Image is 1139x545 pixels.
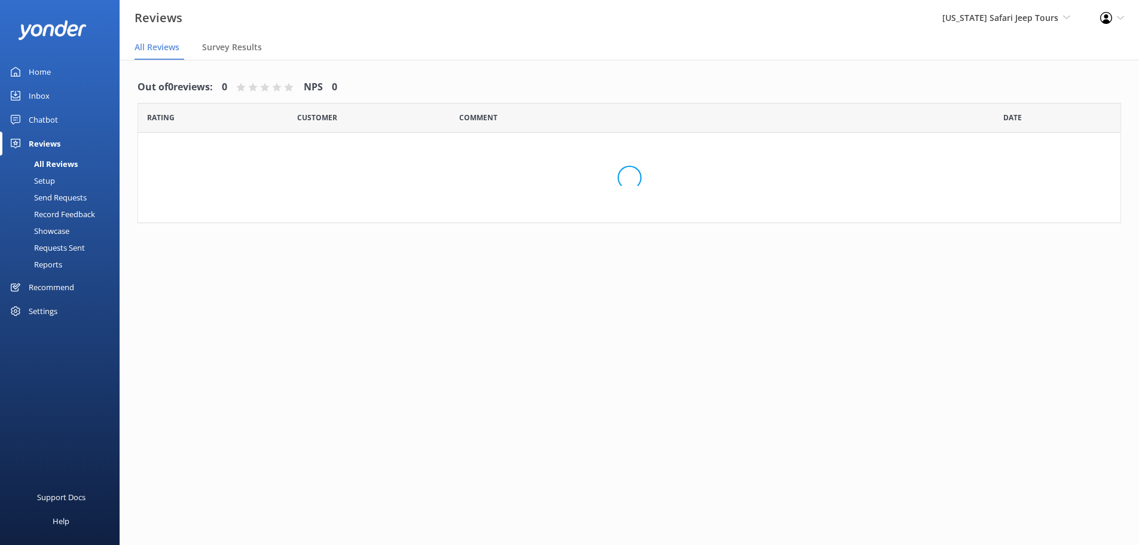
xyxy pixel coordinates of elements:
div: Settings [29,299,57,323]
div: Send Requests [7,189,87,206]
div: Inbox [29,84,50,108]
div: Reviews [29,132,60,156]
a: Reports [7,256,120,273]
span: Date [1003,112,1022,123]
span: Date [147,112,175,123]
div: Requests Sent [7,239,85,256]
div: Help [53,509,69,533]
div: Setup [7,172,55,189]
h4: Out of 0 reviews: [138,80,213,95]
a: Requests Sent [7,239,120,256]
div: Support Docs [37,485,85,509]
div: Reports [7,256,62,273]
div: Showcase [7,223,69,239]
img: yonder-white-logo.png [18,20,87,40]
div: All Reviews [7,156,78,172]
h4: 0 [222,80,227,95]
span: [US_STATE] Safari Jeep Tours [942,12,1058,23]
a: Record Feedback [7,206,120,223]
span: Question [459,112,497,123]
a: Showcase [7,223,120,239]
h4: NPS [304,80,323,95]
a: All Reviews [7,156,120,172]
span: Date [297,112,337,123]
div: Home [29,60,51,84]
div: Chatbot [29,108,58,132]
div: Recommend [29,275,74,299]
div: Record Feedback [7,206,95,223]
span: All Reviews [135,41,179,53]
a: Send Requests [7,189,120,206]
h4: 0 [332,80,337,95]
h3: Reviews [135,8,182,28]
span: Survey Results [202,41,262,53]
a: Setup [7,172,120,189]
